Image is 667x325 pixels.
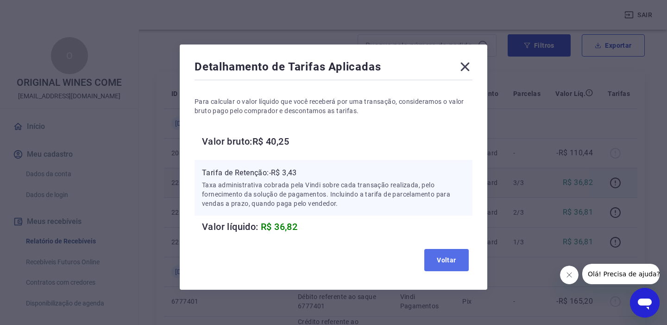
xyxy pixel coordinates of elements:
[424,249,469,271] button: Voltar
[261,221,297,232] span: R$ 36,82
[630,288,660,318] iframe: Button to launch messaging window
[195,59,472,78] div: Detalhamento de Tarifas Aplicadas
[202,219,472,234] h6: Valor líquido:
[195,97,472,115] p: Para calcular o valor líquido que você receberá por uma transação, consideramos o valor bruto pag...
[6,6,78,14] span: Olá! Precisa de ajuda?
[202,134,472,149] h6: Valor bruto: R$ 40,25
[582,264,660,284] iframe: Message from company
[560,266,579,284] iframe: Close message
[202,180,465,208] p: Taxa administrativa cobrada pela Vindi sobre cada transação realizada, pelo fornecimento da soluç...
[202,167,465,178] p: Tarifa de Retenção: -R$ 3,43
